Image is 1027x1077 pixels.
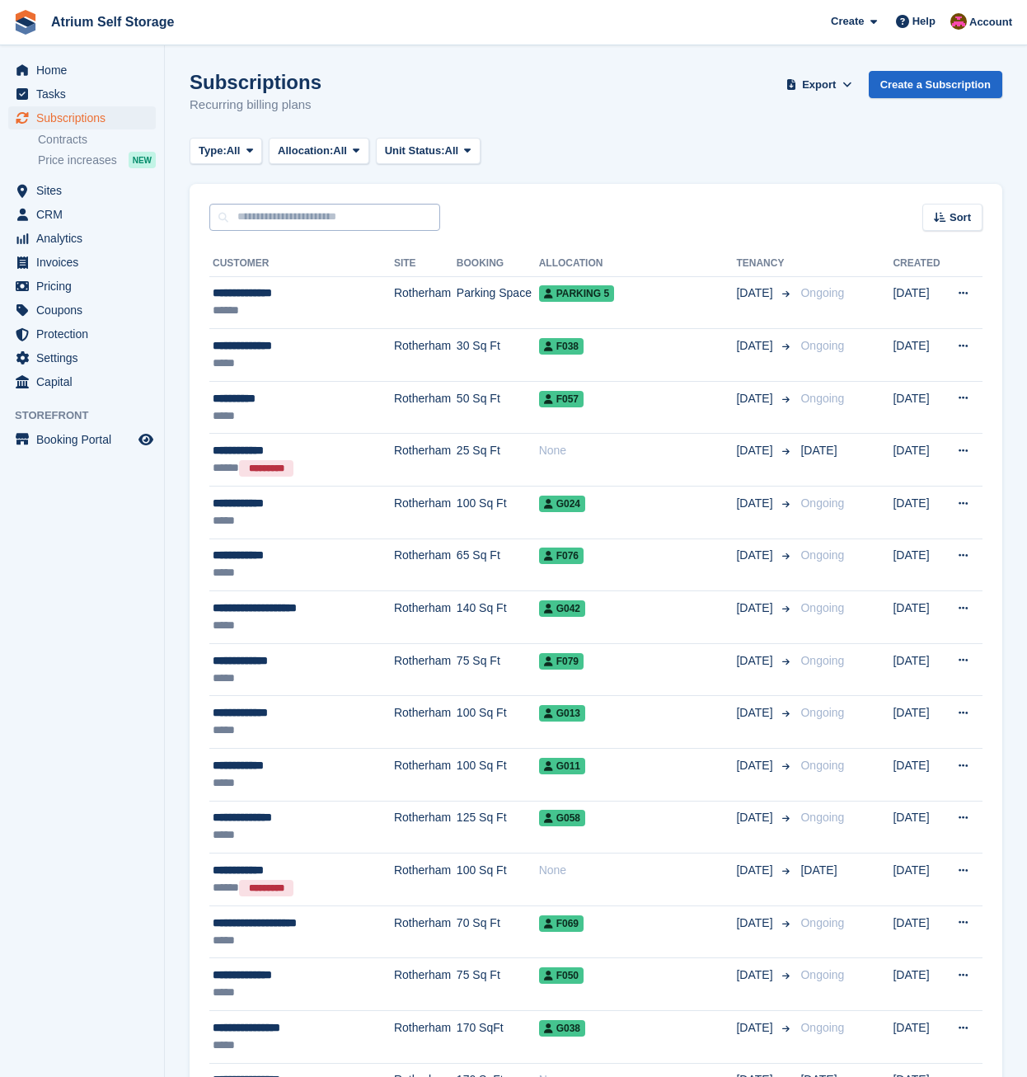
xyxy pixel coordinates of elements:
[457,696,539,749] td: 100 Sq Ft
[36,106,135,129] span: Subscriptions
[736,285,776,302] span: [DATE]
[800,392,844,405] span: Ongoing
[8,322,156,346] a: menu
[539,1020,585,1037] span: G038
[227,143,241,159] span: All
[893,591,945,644] td: [DATE]
[736,862,776,879] span: [DATE]
[394,381,457,434] td: Rotherham
[539,810,585,826] span: G058
[15,407,164,424] span: Storefront
[800,496,844,510] span: Ongoing
[38,132,156,148] a: Contracts
[36,82,135,106] span: Tasks
[394,854,457,906] td: Rotherham
[539,915,584,932] span: F069
[539,442,737,459] div: None
[36,346,135,369] span: Settings
[8,275,156,298] a: menu
[457,801,539,854] td: 125 Sq Ft
[800,968,844,981] span: Ongoing
[457,434,539,487] td: 25 Sq Ft
[36,275,135,298] span: Pricing
[736,442,776,459] span: [DATE]
[736,390,776,407] span: [DATE]
[893,854,945,906] td: [DATE]
[736,495,776,512] span: [DATE]
[36,59,135,82] span: Home
[457,381,539,434] td: 50 Sq Ft
[394,801,457,854] td: Rotherham
[800,811,844,824] span: Ongoing
[394,1011,457,1064] td: Rotherham
[800,339,844,352] span: Ongoing
[893,381,945,434] td: [DATE]
[394,329,457,382] td: Rotherham
[457,591,539,644] td: 140 Sq Ft
[394,643,457,696] td: Rotherham
[36,299,135,322] span: Coupons
[783,71,856,98] button: Export
[912,13,936,30] span: Help
[36,227,135,250] span: Analytics
[394,958,457,1011] td: Rotherham
[394,538,457,591] td: Rotherham
[199,143,227,159] span: Type:
[736,251,794,277] th: Tenancy
[893,329,945,382] td: [DATE]
[969,14,1012,31] span: Account
[736,652,776,670] span: [DATE]
[457,749,539,802] td: 100 Sq Ft
[800,916,844,929] span: Ongoing
[8,251,156,274] a: menu
[394,251,457,277] th: Site
[893,538,945,591] td: [DATE]
[8,59,156,82] a: menu
[950,13,967,30] img: Mark Rhodes
[190,96,321,115] p: Recurring billing plans
[539,496,585,512] span: G024
[269,138,369,165] button: Allocation: All
[190,138,262,165] button: Type: All
[36,428,135,451] span: Booking Portal
[736,915,776,932] span: [DATE]
[950,209,971,226] span: Sort
[736,337,776,355] span: [DATE]
[893,643,945,696] td: [DATE]
[394,276,457,329] td: Rotherham
[385,143,445,159] span: Unit Status:
[36,322,135,346] span: Protection
[394,434,457,487] td: Rotherham
[8,227,156,250] a: menu
[457,854,539,906] td: 100 Sq Ft
[539,600,585,617] span: G042
[457,958,539,1011] td: 75 Sq Ft
[13,10,38,35] img: stora-icon-8386f47178a22dfd0bd8f6a31ec36ba5ce8667c1dd55bd0f319d3a0aa187defe.svg
[539,338,584,355] span: F038
[893,487,945,539] td: [DATE]
[539,862,737,879] div: None
[539,548,584,564] span: F076
[209,251,394,277] th: Customer
[539,705,585,722] span: G013
[36,370,135,393] span: Capital
[893,801,945,854] td: [DATE]
[800,444,837,457] span: [DATE]
[800,548,844,562] span: Ongoing
[38,153,117,168] span: Price increases
[8,370,156,393] a: menu
[8,203,156,226] a: menu
[800,601,844,614] span: Ongoing
[8,346,156,369] a: menu
[38,151,156,169] a: Price increases NEW
[45,8,181,35] a: Atrium Self Storage
[539,391,584,407] span: F057
[445,143,459,159] span: All
[8,106,156,129] a: menu
[394,749,457,802] td: Rotherham
[893,434,945,487] td: [DATE]
[457,329,539,382] td: 30 Sq Ft
[736,704,776,722] span: [DATE]
[333,143,347,159] span: All
[800,863,837,877] span: [DATE]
